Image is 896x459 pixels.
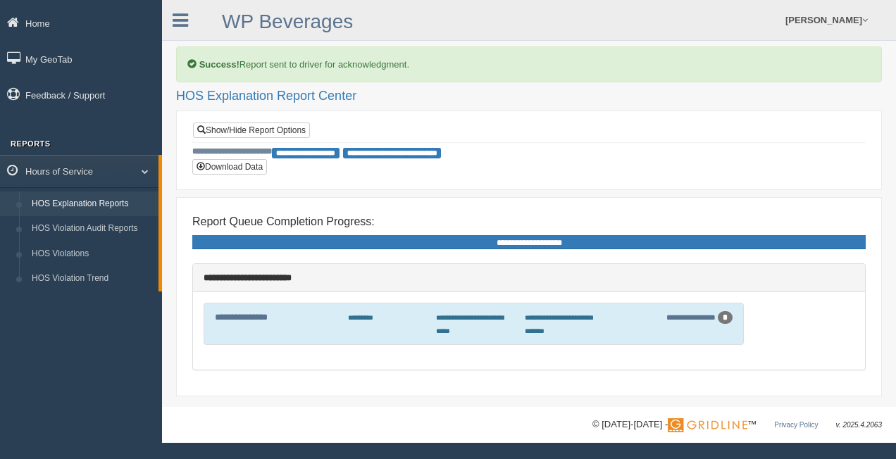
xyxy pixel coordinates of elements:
a: HOS Violation Audit Reports [25,216,158,241]
div: Report sent to driver for acknowledgment. [176,46,882,82]
a: HOS Explanation Reports [25,191,158,217]
a: HOS Violations [25,241,158,267]
button: Download Data [192,159,267,175]
h4: Report Queue Completion Progress: [192,215,866,228]
a: HOS Violation Trend [25,266,158,291]
div: © [DATE]-[DATE] - ™ [592,417,882,432]
b: Success! [199,59,239,70]
img: Gridline [668,418,747,432]
h2: HOS Explanation Report Center [176,89,882,103]
a: Show/Hide Report Options [193,122,310,138]
span: v. 2025.4.2063 [836,421,882,429]
a: Privacy Policy [774,421,818,429]
a: WP Beverages [222,11,353,32]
